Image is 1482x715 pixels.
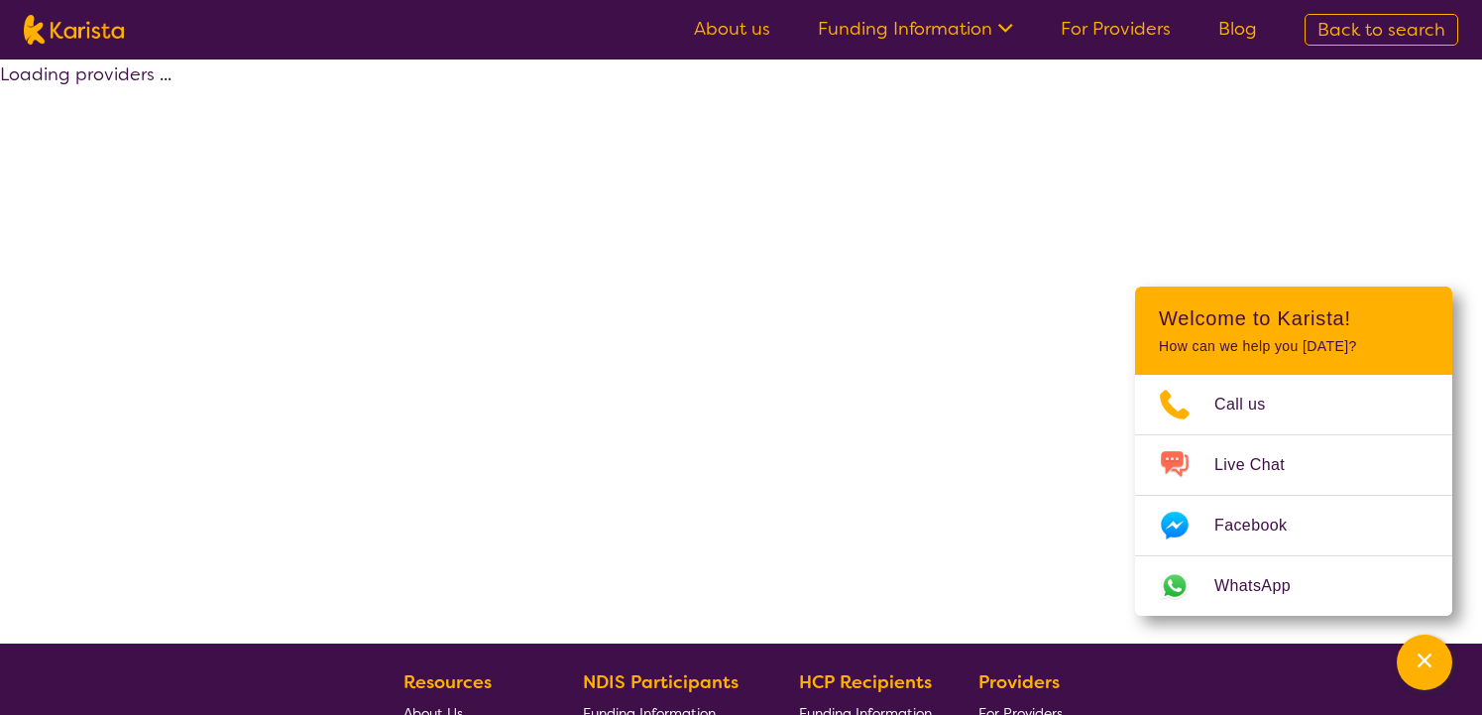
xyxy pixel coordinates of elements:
a: Web link opens in a new tab. [1135,556,1452,616]
b: Providers [978,670,1060,694]
a: Back to search [1305,14,1458,46]
p: How can we help you [DATE]? [1159,338,1428,355]
ul: Choose channel [1135,375,1452,616]
span: Facebook [1214,511,1311,540]
span: WhatsApp [1214,571,1314,601]
span: Back to search [1317,18,1445,42]
h2: Welcome to Karista! [1159,306,1428,330]
b: HCP Recipients [799,670,932,694]
a: Blog [1218,17,1257,41]
a: About us [694,17,770,41]
span: Call us [1214,390,1290,419]
span: Live Chat [1214,450,1309,480]
b: Resources [403,670,492,694]
a: For Providers [1061,17,1171,41]
a: Funding Information [818,17,1013,41]
b: NDIS Participants [583,670,739,694]
img: Karista logo [24,15,124,45]
button: Channel Menu [1397,635,1452,690]
div: Channel Menu [1135,287,1452,616]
